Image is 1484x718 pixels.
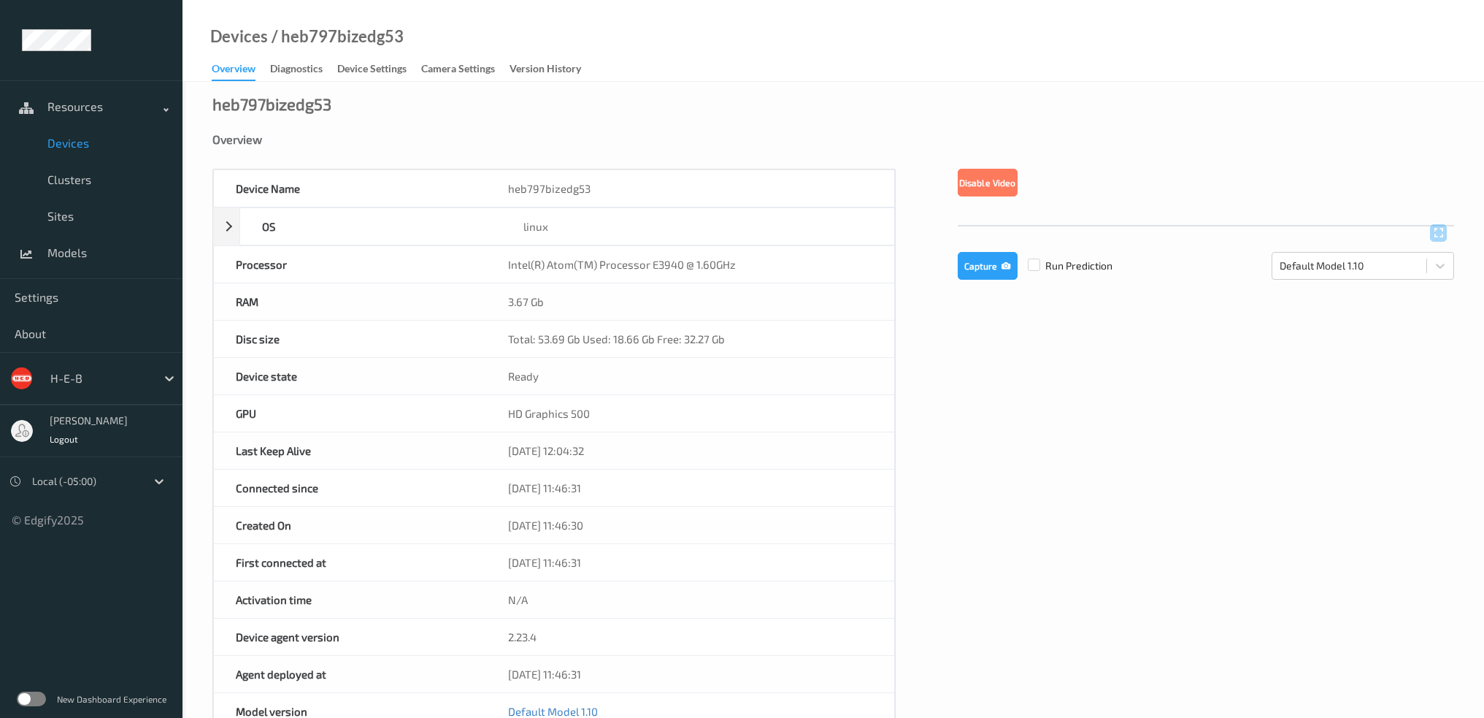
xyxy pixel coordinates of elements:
[214,619,486,655] div: Device agent version
[214,395,486,432] div: GPU
[486,170,894,207] div: heb797bizedg53
[213,207,895,245] div: OSlinux
[486,656,894,692] div: [DATE] 11:46:31
[214,544,486,581] div: First connected at
[214,170,486,207] div: Device Name
[212,96,331,111] div: heb797bizedg53
[214,358,486,394] div: Device state
[214,321,486,357] div: Disc size
[508,705,598,718] a: Default Model 1.10
[214,283,486,320] div: RAM
[486,544,894,581] div: [DATE] 11:46:31
[486,395,894,432] div: HD Graphics 500
[486,432,894,469] div: [DATE] 12:04:32
[510,59,596,80] a: Version History
[510,61,581,80] div: Version History
[268,29,404,44] div: / heb797bizedg53
[486,283,894,320] div: 3.67 Gb
[337,61,407,80] div: Device Settings
[486,321,894,357] div: Total: 53.69 Gb Used: 18.66 Gb Free: 32.27 Gb
[1018,259,1112,273] span: Run Prediction
[501,208,893,245] div: linux
[212,59,270,81] a: Overview
[212,61,255,81] div: Overview
[270,59,337,80] a: Diagnostics
[958,169,1018,196] button: Disable Video
[240,208,501,245] div: OS
[486,507,894,543] div: [DATE] 11:46:30
[214,656,486,692] div: Agent deployed at
[210,29,268,44] a: Devices
[486,470,894,506] div: [DATE] 11:46:31
[486,246,894,283] div: Intel(R) Atom(TM) Processor E3940 @ 1.60GHz
[214,507,486,543] div: Created On
[486,358,894,394] div: Ready
[486,619,894,655] div: 2.23.4
[214,470,486,506] div: Connected since
[214,581,486,618] div: Activation time
[214,432,486,469] div: Last Keep Alive
[421,61,495,80] div: Camera Settings
[214,246,486,283] div: Processor
[337,59,421,80] a: Device Settings
[270,61,323,80] div: Diagnostics
[486,581,894,618] div: N/A
[421,59,510,80] a: Camera Settings
[212,132,1454,147] div: Overview
[958,252,1018,280] button: Capture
